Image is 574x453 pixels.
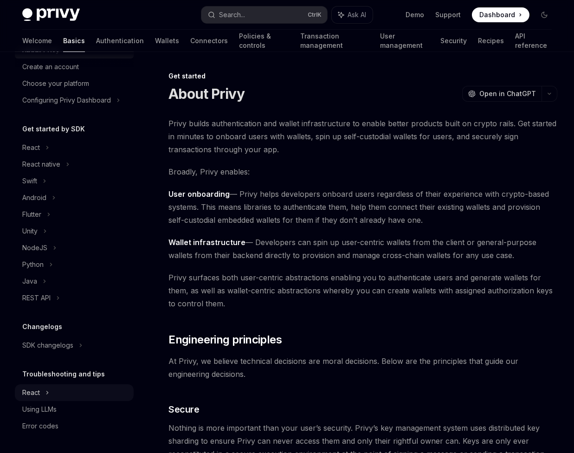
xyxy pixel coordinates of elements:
a: Connectors [190,30,228,52]
span: Broadly, Privy enables: [168,165,557,178]
span: Ctrl K [308,11,322,19]
a: Transaction management [300,30,369,52]
div: Swift [22,175,37,187]
div: React native [22,159,60,170]
div: React [22,142,40,153]
div: Python [22,259,44,270]
div: Unity [22,226,38,237]
h5: Changelogs [22,321,62,332]
div: React [22,387,40,398]
div: Using LLMs [22,404,57,415]
a: Error codes [15,418,134,434]
div: Android [22,192,46,203]
div: Choose your platform [22,78,89,89]
div: SDK changelogs [22,340,73,351]
div: Configuring Privy Dashboard [22,95,111,106]
a: Policies & controls [239,30,289,52]
span: Ask AI [348,10,366,19]
a: Using LLMs [15,401,134,418]
div: Get started [168,71,557,81]
a: Recipes [478,30,504,52]
a: Security [440,30,467,52]
span: — Privy helps developers onboard users regardless of their experience with crypto-based systems. ... [168,188,557,226]
img: dark logo [22,8,80,21]
a: User management [381,30,430,52]
div: Java [22,276,37,287]
span: Open in ChatGPT [479,89,536,98]
a: Wallets [155,30,179,52]
a: API reference [515,30,552,52]
div: Error codes [22,421,58,432]
a: Support [435,10,461,19]
a: Choose your platform [15,75,134,92]
strong: Wallet infrastructure [168,238,245,247]
div: Create an account [22,61,79,72]
div: NodeJS [22,242,47,253]
span: — Developers can spin up user-centric wallets from the client or general-purpose wallets from the... [168,236,557,262]
h1: About Privy [168,85,245,102]
span: Engineering principles [168,332,282,347]
a: Demo [406,10,424,19]
button: Search...CtrlK [201,6,328,23]
strong: User onboarding [168,189,230,199]
div: Flutter [22,209,41,220]
a: Create an account [15,58,134,75]
span: Dashboard [479,10,515,19]
button: Ask AI [332,6,373,23]
a: Welcome [22,30,52,52]
a: Dashboard [472,7,529,22]
h5: Get started by SDK [22,123,85,135]
a: Basics [63,30,85,52]
div: REST API [22,292,51,304]
h5: Troubleshooting and tips [22,369,105,380]
span: Privy builds authentication and wallet infrastructure to enable better products built on crypto r... [168,117,557,156]
span: Secure [168,403,199,416]
span: At Privy, we believe technical decisions are moral decisions. Below are the principles that guide... [168,355,557,381]
span: Privy surfaces both user-centric abstractions enabling you to authenticate users and generate wal... [168,271,557,310]
button: Toggle dark mode [537,7,552,22]
button: Open in ChatGPT [462,86,542,102]
a: Authentication [96,30,144,52]
div: Search... [219,9,245,20]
